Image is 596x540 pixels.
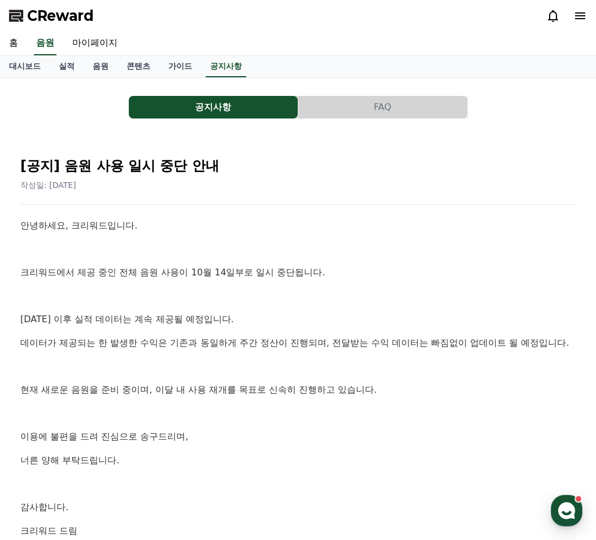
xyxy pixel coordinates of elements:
[20,181,76,190] span: 작성일: [DATE]
[84,56,118,77] a: 음원
[20,500,576,515] p: 감사합니다.
[20,383,576,397] p: 현재 새로운 음원을 준비 중이며, 이달 내 사용 재개를 목표로 신속히 진행하고 있습니다.
[20,312,576,327] p: [DATE] 이후 실적 데이터는 계속 제공될 예정입니다.
[20,265,576,280] p: 크리워드에서 제공 중인 전체 음원 사용이 10월 14일부로 일시 중단됩니다.
[159,56,201,77] a: 가이드
[27,7,94,25] span: CReward
[298,96,467,118] button: FAQ
[20,429,576,444] p: 이용에 불편을 드려 진심으로 송구드리며,
[298,96,468,118] a: FAQ
[129,96,298,118] button: 공지사항
[63,32,127,55] a: 마이페이지
[9,7,94,25] a: CReward
[20,524,576,538] p: 크리워드 드림
[20,218,576,233] p: 안녕하세요, 크리워드입니다.
[206,56,246,77] a: 공지사항
[20,157,576,175] h2: [공지] 음원 사용 일시 중단 안내
[118,56,159,77] a: 콘텐츠
[50,56,84,77] a: 실적
[20,453,576,468] p: 너른 양해 부탁드립니다.
[34,32,56,55] a: 음원
[20,336,576,350] p: 데이터가 제공되는 한 발생한 수익은 기존과 동일하게 주간 정산이 진행되며, 전달받는 수익 데이터는 빠짐없이 업데이트 될 예정입니다.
